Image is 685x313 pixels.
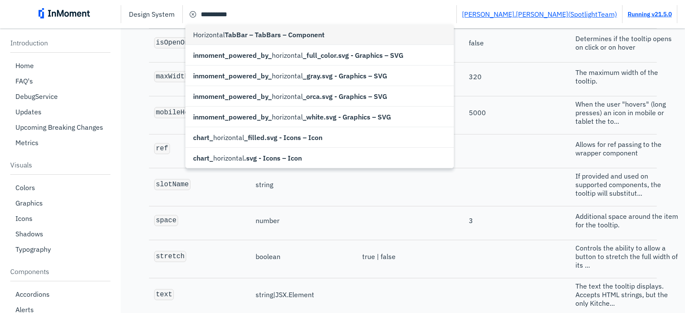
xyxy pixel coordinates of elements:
span: horizontal [213,153,244,163]
code: space [156,217,176,224]
p: Shadows [15,230,43,238]
span: If provided and used on supported components, the tooltip will substitut... [575,172,679,197]
code: maxWidth [156,73,189,80]
span: .svg - Icons – Icon [244,153,302,163]
span: boolean [256,252,280,261]
span: inmoment_powered_by_ [193,50,272,60]
p: Home [15,61,34,70]
span: string | JSX . Element [256,290,314,299]
div: cancel icon [188,9,198,19]
span: chart_ [193,153,213,163]
code: text [156,291,172,298]
span: 5000 [469,108,486,117]
span: TabBar – TabBars – Component [225,30,325,40]
span: Horizontal [193,30,225,40]
span: inmoment_powered_by_ [193,91,272,101]
code: mobileHoverTimeout [156,109,230,116]
p: DebugService [15,92,58,101]
p: Metrics [15,138,39,147]
span: _filled.svg - Icons – Icon [244,132,322,143]
span: 3 [469,216,473,225]
p: Graphics [15,199,43,207]
span: 320 [469,72,482,81]
span: true | false [362,252,396,261]
p: Colors [15,183,35,192]
code: slotName [156,181,189,188]
span: inmoment_powered_by_ [193,71,272,81]
a: Running v21.5.0 [628,10,672,18]
p: Visuals [10,161,110,169]
span: cancel circle icon [188,9,198,19]
span: horizontal [272,50,303,60]
span: chart_ [193,132,213,143]
p: Design System [129,10,175,18]
code: ref [156,145,168,152]
span: horizontal [272,112,303,122]
p: Upcoming Breaking Changes [15,123,103,131]
span: Allows for ref passing to the wrapper component [575,140,679,157]
span: number [256,216,280,225]
span: _orca.svg - Graphics – SVG [303,91,387,101]
span: When the user "hovers" (long presses) an icon in mobile or tablet the to... [575,100,679,125]
span: false [469,39,484,47]
span: The maximum width of the tooltip. [575,68,679,85]
span: inmoment_powered_by_ [193,112,272,122]
p: Updates [15,107,42,116]
code: stretch [156,253,185,260]
span: Determines if the tooltip opens on click or on hover [575,34,679,51]
span: horizontal [213,132,244,143]
code: isOpenOnClick [156,39,209,47]
input: Search [183,6,456,22]
span: horizontal [272,91,303,101]
img: inmoment_main_full_color [39,8,90,18]
p: FAQ's [15,77,33,85]
p: Accordions [15,290,50,298]
span: _full_color.svg - Graphics – SVG [303,50,403,60]
span: The text the tooltip displays. Accepts HTML strings, but the only Kitche... [575,282,679,307]
span: horizontal [272,71,303,81]
p: Icons [15,214,33,223]
span: _white.svg - Graphics – SVG [303,112,391,122]
span: Additional space around the item for the tooltip. [575,212,679,229]
a: [PERSON_NAME].[PERSON_NAME](SpotlightTeam) [462,10,617,18]
p: Typography [15,245,51,253]
span: string [256,180,273,189]
p: Components [10,267,110,276]
span: _gray.svg - Graphics – SVG [303,71,387,81]
span: Controls the ability to allow a button to stretch the full width of its ... [575,244,679,269]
